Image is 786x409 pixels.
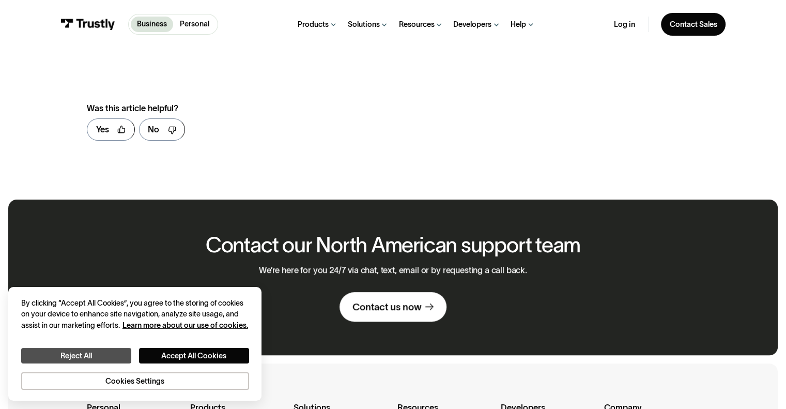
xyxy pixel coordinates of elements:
h2: Contact our North American support team [206,234,580,257]
button: Cookies Settings [21,372,249,390]
div: Help [511,20,526,29]
a: Business [131,17,174,32]
a: Yes [87,118,134,141]
p: Personal [180,19,209,29]
button: Accept All Cookies [139,348,249,364]
a: More information about your privacy, opens in a new tab [122,321,248,329]
a: No [139,118,185,141]
p: Business [137,19,167,29]
div: Contact us now [352,301,421,313]
button: Reject All [21,348,131,364]
div: Yes [96,123,109,136]
a: Log in [614,20,635,29]
div: Was this article helpful? [87,102,458,115]
a: Contact us now [340,292,446,322]
p: We’re here for you 24/7 via chat, text, email or by requesting a call back. [259,265,527,276]
a: Personal [173,17,215,32]
img: Trustly Logo [60,19,115,30]
div: Cookie banner [8,287,261,400]
div: Developers [453,20,491,29]
div: Resources [398,20,434,29]
div: Products [298,20,329,29]
a: Contact Sales [661,13,726,35]
div: Contact Sales [669,20,717,29]
div: By clicking “Accept All Cookies”, you agree to the storing of cookies on your device to enhance s... [21,298,249,331]
div: Solutions [348,20,380,29]
div: Privacy [21,298,249,390]
div: No [148,123,159,136]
